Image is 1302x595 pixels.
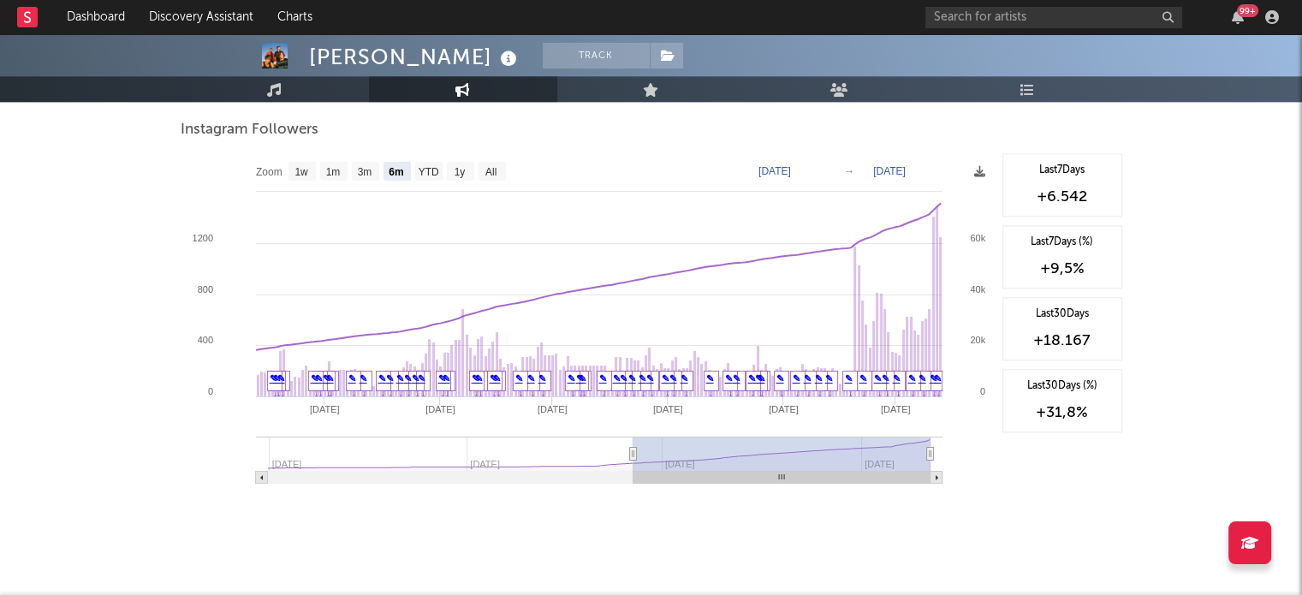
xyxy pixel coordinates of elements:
[599,373,607,384] a: ✎
[639,373,646,384] a: ✎
[1012,330,1113,351] div: +18.167
[527,373,535,384] a: ✎
[207,386,212,396] text: 0
[620,373,627,384] a: ✎
[1237,4,1258,17] div: 99 +
[793,373,800,384] a: ✎
[277,373,285,384] a: ✎
[412,373,419,384] a: ✎
[681,373,688,384] a: ✎
[1232,10,1244,24] button: 99+
[418,166,438,178] text: YTD
[669,373,677,384] a: ✎
[294,166,308,178] text: 1w
[825,373,833,384] a: ✎
[845,373,853,384] a: ✎
[309,43,521,71] div: [PERSON_NAME]
[438,373,446,384] a: ✎
[1012,235,1113,250] div: Last 7 Days (%)
[454,166,465,178] text: 1y
[360,373,367,384] a: ✎
[425,404,455,414] text: [DATE]
[543,43,650,68] button: Track
[970,233,985,243] text: 60k
[662,373,669,384] a: ✎
[325,166,340,178] text: 1m
[882,373,889,384] a: ✎
[652,404,682,414] text: [DATE]
[1012,187,1113,207] div: +6.542
[859,373,867,384] a: ✎
[386,373,394,384] a: ✎
[706,373,714,384] a: ✎
[725,373,733,384] a: ✎
[930,373,937,384] a: ✎
[311,373,318,384] a: ✎
[538,373,546,384] a: ✎
[769,404,799,414] text: [DATE]
[1012,378,1113,394] div: Last 30 Days (%)
[613,373,621,384] a: ✎
[270,373,277,384] a: ✎
[1012,306,1113,322] div: Last 30 Days
[804,373,812,384] a: ✎
[893,373,901,384] a: ✎
[758,165,791,177] text: [DATE]
[1012,402,1113,423] div: +31,8 %
[418,373,425,384] a: ✎
[192,233,212,243] text: 1200
[181,120,318,140] span: Instagram Followers
[404,373,412,384] a: ✎
[472,373,479,384] a: ✎
[815,373,823,384] a: ✎
[748,373,756,384] a: ✎
[357,166,372,178] text: 3m
[979,386,984,396] text: 0
[197,284,212,295] text: 800
[776,373,784,384] a: ✎
[873,165,906,177] text: [DATE]
[256,166,282,178] text: Zoom
[970,335,985,345] text: 20k
[1012,163,1113,178] div: Last 7 Days
[309,404,339,414] text: [DATE]
[348,373,356,384] a: ✎
[323,373,330,384] a: ✎
[880,404,910,414] text: [DATE]
[908,373,916,384] a: ✎
[925,7,1182,28] input: Search for artists
[576,373,584,384] a: ✎
[844,165,854,177] text: →
[490,373,497,384] a: ✎
[1012,259,1113,279] div: +9,5 %
[537,404,567,414] text: [DATE]
[733,373,740,384] a: ✎
[485,166,496,178] text: All
[919,373,926,384] a: ✎
[197,335,212,345] text: 400
[646,373,654,384] a: ✎
[378,373,386,384] a: ✎
[755,373,763,384] a: ✎
[315,373,323,384] a: ✎
[874,373,882,384] a: ✎
[628,373,636,384] a: ✎
[443,373,450,384] a: ✎
[396,373,404,384] a: ✎
[934,373,942,384] a: ✎
[970,284,985,295] text: 40k
[568,373,575,384] a: ✎
[389,166,403,178] text: 6m
[515,373,523,384] a: ✎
